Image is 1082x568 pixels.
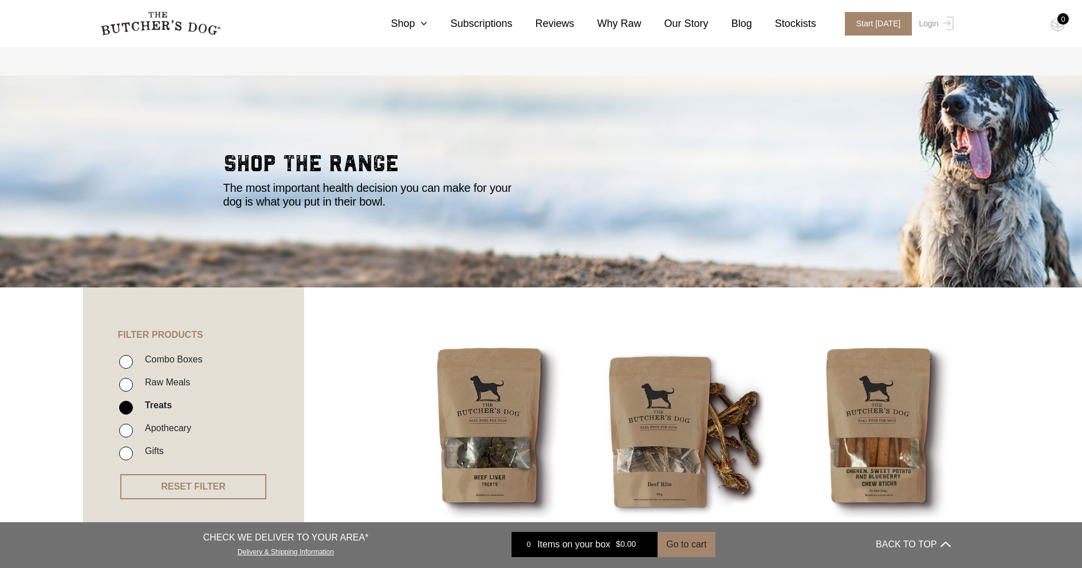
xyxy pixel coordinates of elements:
a: Our Story [642,16,709,31]
div: 0 [520,539,537,550]
label: Gifts [139,443,164,459]
label: Raw Meals [139,374,190,390]
span: $ [616,540,620,549]
p: CHECK WE DELIVER TO YOUR AREA* [203,531,368,545]
h4: FILTER PRODUCTS [83,287,304,340]
a: Login [916,12,953,35]
div: 0 [1057,13,1069,25]
img: Beef Liver Treats [404,345,577,518]
a: Delivery & Shipping Information [238,545,334,556]
span: Start [DATE] [845,12,912,35]
img: Beef Spare Ribs [598,345,772,518]
bdi: 0.00 [616,540,636,549]
p: The most important health decision you can make for your dog is what you put in their bowl. [223,181,527,208]
a: Reviews [513,16,575,31]
a: Start [DATE] [833,12,916,35]
img: TBD_Cart-Empty.png [1050,17,1065,32]
a: Shop [368,16,427,31]
img: Chicken Sweet Potato and Blueberry Chew Sticks [793,345,966,518]
label: Apothecary [139,420,191,436]
a: Subscriptions [427,16,512,31]
h2: shop the range [223,152,859,181]
a: Why Raw [575,16,642,31]
span: Items on your box [537,538,610,551]
label: Treats [139,397,172,413]
label: Combo Boxes [139,352,203,367]
a: 0 Items on your box $0.00 [512,532,658,557]
a: Blog [709,16,752,31]
a: Stockists [752,16,816,31]
button: RESET FILTER [120,474,266,499]
button: BACK TO TOP [876,531,950,558]
button: Go to cart [658,532,715,557]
